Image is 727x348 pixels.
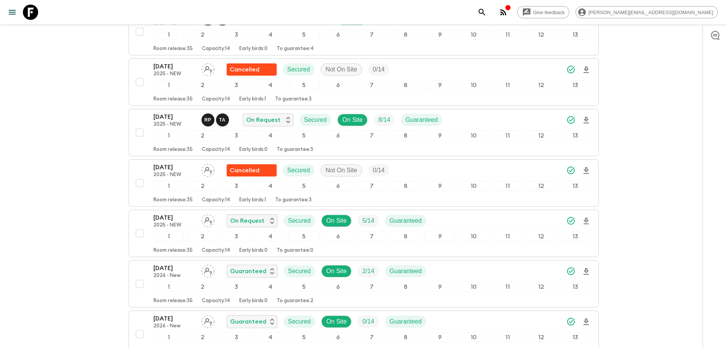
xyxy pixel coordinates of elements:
p: 8 / 14 [378,115,390,125]
div: 3 [221,131,252,141]
div: 4 [255,332,286,342]
span: Assign pack leader [201,166,214,172]
div: Secured [283,164,315,176]
div: 12 [526,332,557,342]
span: Roy Phang, Tiyon Anak Juna [201,116,231,122]
p: 5 / 14 [362,216,374,225]
div: Trip Fill [358,316,379,328]
svg: Synced Successfully [566,115,575,125]
p: To guarantee: 3 [277,147,313,153]
p: On Site [326,267,347,276]
svg: Download Onboarding [582,267,591,276]
p: Guaranteed [406,115,438,125]
span: Give feedback [529,10,569,15]
div: 3 [221,231,252,241]
div: 7 [356,332,387,342]
p: Early birds: 1 [239,96,266,102]
div: 12 [526,30,557,40]
div: 6 [322,231,353,241]
p: [DATE] [153,62,195,71]
div: 13 [560,181,591,191]
div: 10 [458,181,489,191]
p: Capacity: 14 [202,147,230,153]
p: Secured [287,166,310,175]
button: [DATE]2025 - NEWAssign pack leaderOn RequestSecuredOn SiteTrip FillGuaranteed12345678910111213Roo... [129,210,599,257]
div: 10 [458,282,489,292]
p: 2025 - NEW [153,222,195,228]
span: Assign pack leader [201,317,214,324]
p: On Request [230,216,264,225]
button: [DATE]2025 - NEWAssign pack leaderFlash Pack cancellationSecuredNot On SiteTrip Fill1234567891011... [129,58,599,106]
div: 5 [289,231,320,241]
p: 2026 - New [153,323,195,329]
div: 12 [526,131,557,141]
p: To guarantee: 2 [277,298,313,304]
p: Capacity: 14 [202,96,230,102]
button: [DATE]2025 - NEWRoy Phang, Tiyon Anak JunaOn RequestSecuredOn SiteTrip FillGuaranteed123456789101... [129,109,599,156]
div: 1 [153,282,184,292]
p: 2025 - NEW [153,71,195,77]
div: 8 [390,231,421,241]
p: 2026 - New [153,273,195,279]
p: Room release: 35 [153,96,193,102]
div: [PERSON_NAME][EMAIL_ADDRESS][DOMAIN_NAME] [575,6,718,18]
button: menu [5,5,20,20]
div: Secured [284,265,316,277]
div: 9 [424,30,455,40]
p: Secured [288,267,311,276]
div: 5 [289,131,320,141]
div: Trip Fill [358,215,379,227]
div: 2 [187,282,218,292]
div: 1 [153,80,184,90]
p: Early birds: 1 [239,197,266,203]
p: Room release: 35 [153,147,193,153]
div: Secured [300,114,332,126]
div: 8 [390,30,421,40]
div: 8 [390,131,421,141]
div: On Site [321,215,351,227]
div: 7 [356,231,387,241]
p: On Request [246,115,280,125]
div: Secured [283,63,315,76]
div: 6 [322,282,353,292]
div: Flash Pack cancellation [227,63,277,76]
svg: Synced Successfully [566,267,575,276]
svg: Synced Successfully [566,65,575,74]
svg: Synced Successfully [566,166,575,175]
svg: Download Onboarding [582,65,591,74]
div: 4 [255,131,286,141]
p: Guaranteed [230,267,266,276]
p: Guaranteed [230,317,266,326]
div: 8 [390,282,421,292]
p: To guarantee: 4 [277,46,314,52]
p: On Site [326,317,347,326]
div: Trip Fill [358,265,379,277]
div: 12 [526,231,557,241]
div: 10 [458,231,489,241]
div: 4 [255,30,286,40]
div: 5 [289,181,320,191]
p: R P [205,117,211,123]
p: 0 / 14 [373,65,385,74]
div: 10 [458,131,489,141]
div: Trip Fill [374,114,395,126]
div: 11 [492,231,523,241]
div: Flash Pack cancellation [227,164,277,176]
div: Not On Site [321,164,362,176]
div: 2 [187,181,218,191]
p: Secured [288,317,311,326]
div: 9 [424,282,455,292]
div: 1 [153,231,184,241]
p: 0 / 14 [362,317,374,326]
span: Assign pack leader [201,217,214,223]
p: [DATE] [153,163,195,172]
div: 9 [424,131,455,141]
div: 7 [356,30,387,40]
div: 13 [560,131,591,141]
p: [DATE] [153,264,195,273]
div: 8 [390,80,421,90]
div: 10 [458,30,489,40]
div: 11 [492,282,523,292]
p: Secured [287,65,310,74]
div: 5 [289,282,320,292]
